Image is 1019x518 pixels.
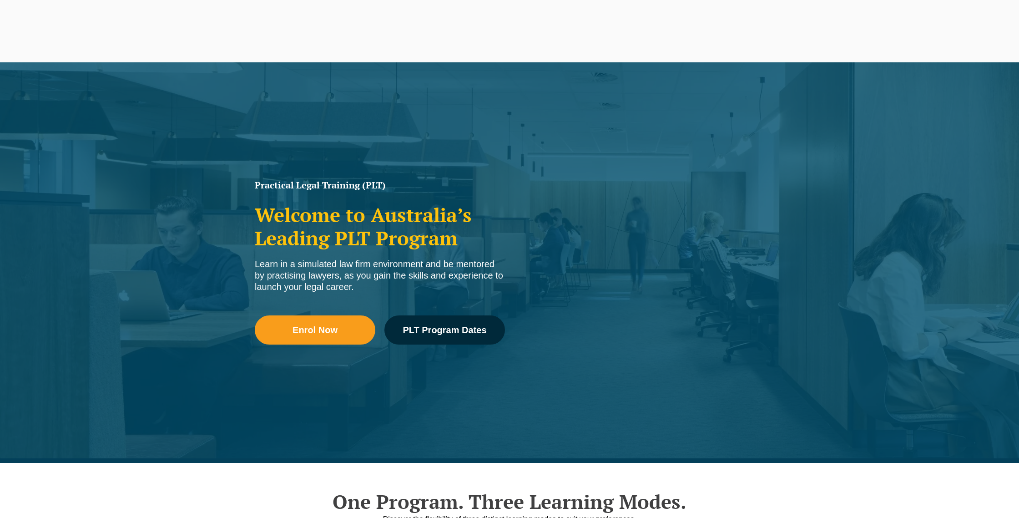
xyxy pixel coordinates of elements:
[255,181,505,190] h1: Practical Legal Training (PLT)
[293,325,338,335] span: Enrol Now
[250,490,769,513] h2: One Program. Three Learning Modes.
[255,259,505,293] div: Learn in a simulated law firm environment and be mentored by practising lawyers, as you gain the ...
[384,315,505,345] a: PLT Program Dates
[255,203,505,249] h2: Welcome to Australia’s Leading PLT Program
[255,315,375,345] a: Enrol Now
[403,325,486,335] span: PLT Program Dates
